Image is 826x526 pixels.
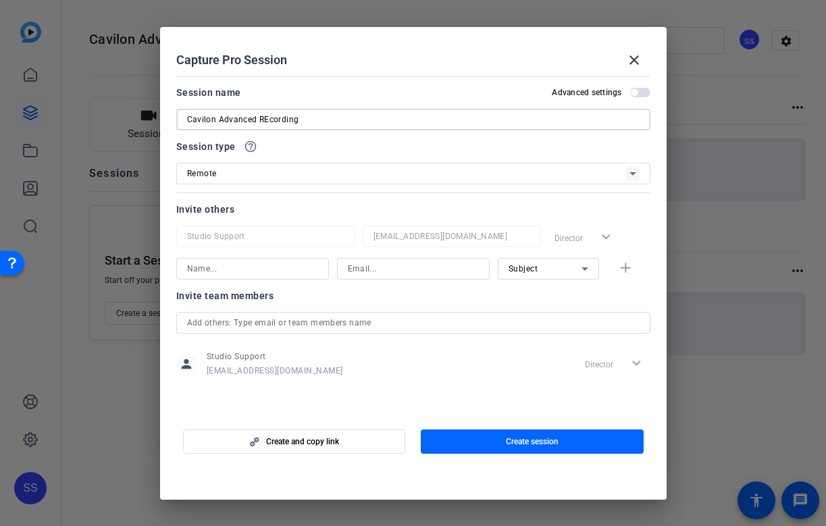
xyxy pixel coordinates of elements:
[187,261,318,277] input: Name...
[244,140,257,153] mat-icon: help_outline
[207,351,343,362] span: Studio Support
[176,201,650,217] div: Invite others
[183,429,406,454] button: Create and copy link
[176,44,650,76] div: Capture Pro Session
[421,429,644,454] button: Create session
[266,436,339,447] span: Create and copy link
[373,228,530,244] input: Email...
[626,52,642,68] mat-icon: close
[176,138,236,155] span: Session type
[506,436,559,447] span: Create session
[176,84,241,101] div: Session name
[509,264,538,273] span: Subject
[176,354,197,374] mat-icon: person
[187,228,344,244] input: Name...
[552,87,621,98] h2: Advanced settings
[176,288,650,304] div: Invite team members
[348,261,479,277] input: Email...
[207,365,343,376] span: [EMAIL_ADDRESS][DOMAIN_NAME]
[187,315,640,331] input: Add others: Type email or team members name
[187,111,640,128] input: Enter Session Name
[187,169,217,178] span: Remote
